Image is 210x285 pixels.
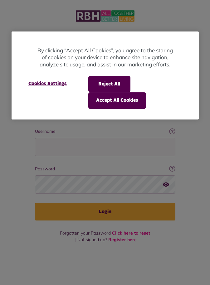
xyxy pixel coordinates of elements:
[88,92,146,109] button: Accept All Cookies
[12,31,199,119] div: Privacy
[21,76,74,91] button: Cookies Settings
[37,47,174,68] p: By clicking “Accept All Cookies”, you agree to the storing of cookies on your device to enhance s...
[12,31,199,119] div: Cookie banner
[88,76,130,92] button: Reject All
